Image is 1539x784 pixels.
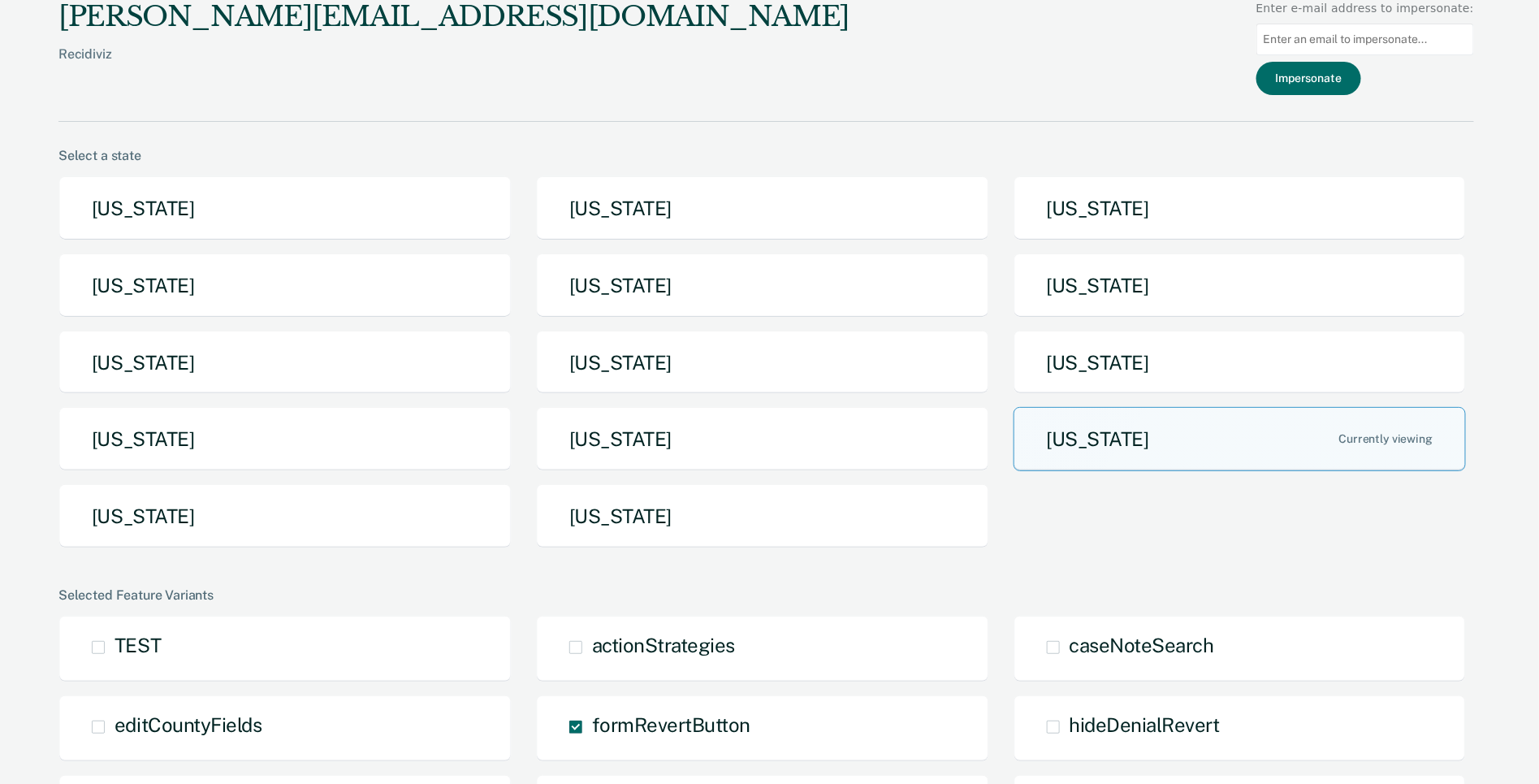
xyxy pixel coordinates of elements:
button: [US_STATE] [58,484,512,548]
button: [US_STATE] [1014,253,1467,318]
span: caseNoteSearch [1070,634,1214,656]
span: actionStrategies [592,634,735,656]
button: [US_STATE] [58,176,512,240]
div: Recidiviz [58,46,849,88]
button: [US_STATE] [536,484,989,548]
span: hideDenialRevert [1070,713,1220,736]
button: [US_STATE] [1014,331,1467,395]
span: TEST [115,634,161,656]
div: Select a state [58,148,1474,163]
button: Impersonate [1256,62,1361,95]
button: [US_STATE] [536,253,989,318]
button: [US_STATE] [58,407,512,471]
button: [US_STATE] [536,407,989,471]
span: formRevertButton [592,713,750,736]
button: [US_STATE] [536,331,989,395]
button: [US_STATE] [536,176,989,240]
button: [US_STATE] [1014,176,1467,240]
button: [US_STATE] [1014,407,1467,471]
span: editCountyFields [115,713,262,736]
input: Enter an email to impersonate... [1256,24,1474,55]
button: [US_STATE] [58,331,512,395]
div: Selected Feature Variants [58,587,1474,603]
button: [US_STATE] [58,253,512,318]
